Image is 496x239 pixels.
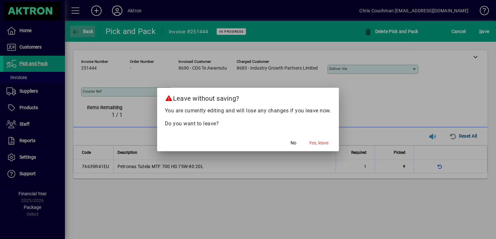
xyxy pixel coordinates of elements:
p: Do you want to leave? [165,120,331,128]
span: No [291,140,296,146]
span: Yes, leave [309,140,329,146]
h2: Leave without saving? [157,88,339,107]
button: Yes, leave [306,137,331,149]
button: No [283,137,304,149]
p: You are currently editing and will lose any changes if you leave now. [165,107,331,115]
